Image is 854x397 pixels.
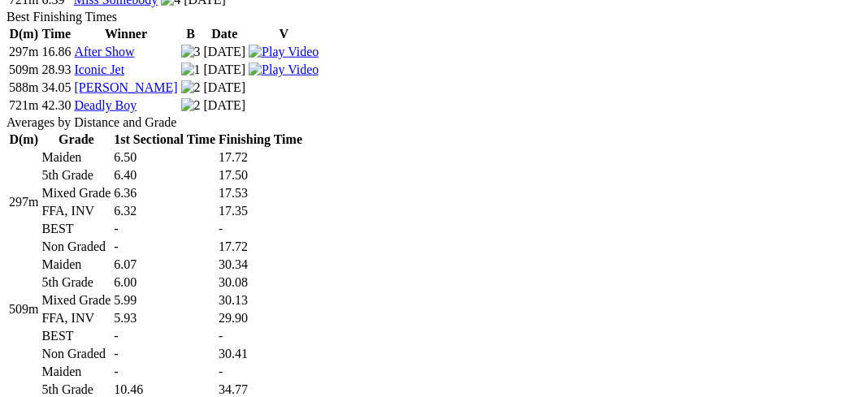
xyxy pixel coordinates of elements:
[8,44,39,60] td: 297m
[113,310,216,326] td: 5.93
[41,98,71,112] text: 42.30
[7,115,847,130] div: Averages by Distance and Grade
[113,149,216,166] td: 6.50
[74,63,124,76] a: Iconic Jet
[41,292,111,309] td: Mixed Grade
[218,239,303,255] td: 17.72
[249,45,319,59] img: Play Video
[41,257,111,273] td: Maiden
[113,257,216,273] td: 6.07
[8,62,39,78] td: 509m
[181,63,201,77] img: 1
[74,45,134,58] a: After Show
[113,346,216,362] td: -
[41,185,111,201] td: Mixed Grade
[218,185,303,201] td: 17.53
[218,203,303,219] td: 17.35
[204,80,246,94] text: [DATE]
[8,80,39,96] td: 588m
[249,45,319,58] a: View replay
[8,257,39,362] td: 509m
[41,239,111,255] td: Non Graded
[41,45,71,58] text: 16.86
[204,98,246,112] text: [DATE]
[8,97,39,114] td: 721m
[74,80,177,94] a: [PERSON_NAME]
[218,221,303,237] td: -
[73,26,178,42] th: Winner
[249,63,319,76] a: View replay
[113,167,216,183] td: 6.40
[248,26,319,42] th: V
[113,292,216,309] td: 5.99
[180,26,202,42] th: B
[8,149,39,255] td: 297m
[218,132,303,148] th: Finishing Time
[113,132,216,148] th: 1st Sectional Time
[203,26,247,42] th: Date
[41,328,111,344] td: BEST
[218,364,303,380] td: -
[74,98,137,112] a: Deadly Boy
[41,221,111,237] td: BEST
[41,149,111,166] td: Maiden
[41,63,71,76] text: 28.93
[41,364,111,380] td: Maiden
[113,239,216,255] td: -
[249,63,319,77] img: Play Video
[41,346,111,362] td: Non Graded
[41,80,71,94] text: 34.05
[41,310,111,326] td: FFA, INV
[218,257,303,273] td: 30.34
[181,80,201,95] img: 2
[7,10,847,24] div: Best Finishing Times
[181,98,201,113] img: 2
[218,310,303,326] td: 29.90
[218,167,303,183] td: 17.50
[8,132,39,148] th: D(m)
[218,149,303,166] td: 17.72
[41,132,111,148] th: Grade
[113,364,216,380] td: -
[113,203,216,219] td: 6.32
[218,346,303,362] td: 30.41
[41,203,111,219] td: FFA, INV
[113,221,216,237] td: -
[41,167,111,183] td: 5th Grade
[204,63,246,76] text: [DATE]
[113,274,216,291] td: 6.00
[218,292,303,309] td: 30.13
[181,45,201,59] img: 3
[8,26,39,42] th: D(m)
[113,185,216,201] td: 6.36
[41,26,72,42] th: Time
[218,274,303,291] td: 30.08
[218,328,303,344] td: -
[113,328,216,344] td: -
[204,45,246,58] text: [DATE]
[41,274,111,291] td: 5th Grade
